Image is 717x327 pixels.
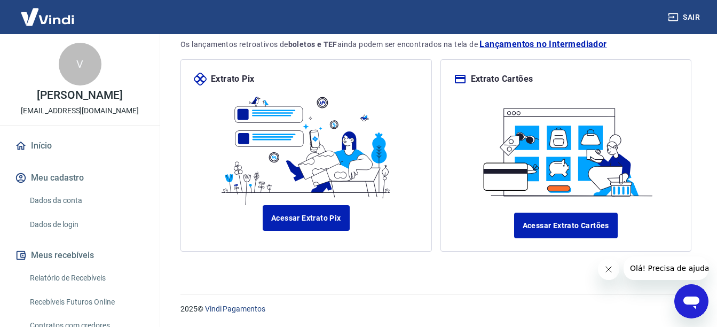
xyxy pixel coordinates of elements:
a: Lançamentos no Intermediador [479,38,606,51]
button: Sair [666,7,704,27]
p: [PERSON_NAME] [37,90,122,101]
a: Acessar Extrato Cartões [514,213,618,238]
span: Olá! Precisa de ajuda? [6,7,90,16]
a: Recebíveis Futuros Online [26,291,147,313]
strong: boletos e TEF [288,40,337,49]
p: [EMAIL_ADDRESS][DOMAIN_NAME] [21,105,139,116]
img: ilustracard.1447bf24807628a904eb562bb34ea6f9.svg [476,98,656,200]
div: V [59,43,101,85]
iframe: Botão para abrir a janela de mensagens [674,284,708,318]
a: Dados de login [26,214,147,236]
iframe: Fechar mensagem [598,259,619,280]
a: Vindi Pagamentos [205,305,265,313]
a: Início [13,134,147,158]
a: Acessar Extrato Pix [263,205,350,231]
button: Meu cadastro [13,166,147,190]
img: ilustrapix.38d2ed8fdf785898d64e9b5bf3a9451d.svg [216,85,396,205]
p: Extrato Cartões [471,73,533,85]
a: Relatório de Recebíveis [26,267,147,289]
button: Meus recebíveis [13,244,147,267]
p: Extrato Pix [211,73,254,85]
p: 2025 © [180,303,691,315]
p: Os lançamentos retroativos de ainda podem ser encontrados na tela de [180,38,691,51]
img: Vindi [13,1,82,33]
a: Dados da conta [26,190,147,212]
iframe: Mensagem da empresa [624,256,708,280]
